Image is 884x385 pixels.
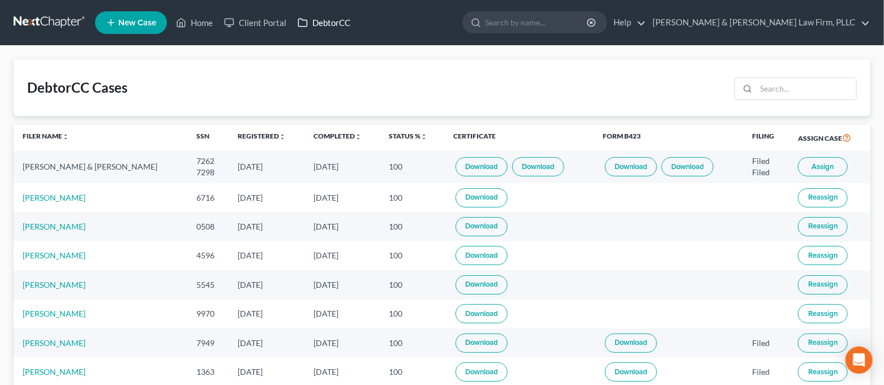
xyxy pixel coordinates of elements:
[23,367,85,377] a: [PERSON_NAME]
[23,250,85,260] a: [PERSON_NAME]
[744,125,789,151] th: Filing
[380,300,444,328] td: 100
[197,192,220,204] div: 6716
[808,222,838,231] span: Reassign
[808,193,838,202] span: Reassign
[197,221,220,232] div: 0508
[380,270,444,299] td: 100
[808,338,838,347] span: Reassign
[380,212,444,241] td: 100
[188,125,229,151] th: SSN
[314,132,362,140] a: Completedunfold_more
[229,270,304,299] td: [DATE]
[380,183,444,212] td: 100
[647,12,870,33] a: [PERSON_NAME] & [PERSON_NAME] Law Firm, PLLC
[608,12,646,33] a: Help
[304,183,380,212] td: [DATE]
[170,12,218,33] a: Home
[23,280,85,289] a: [PERSON_NAME]
[355,133,362,140] i: unfold_more
[304,270,380,299] td: [DATE]
[229,328,304,357] td: [DATE]
[753,338,780,349] div: Filed
[389,132,427,140] a: Status %unfold_more
[808,280,838,289] span: Reassign
[756,78,856,100] input: Search...
[798,188,848,207] button: Reassign
[456,188,508,207] a: Download
[229,300,304,328] td: [DATE]
[753,155,780,167] div: Filed
[798,304,848,323] button: Reassign
[798,334,848,353] button: Reassign
[420,133,427,140] i: unfold_more
[798,157,848,176] button: Assign
[444,125,594,151] th: Certificate
[456,157,508,176] a: Download
[594,125,743,151] th: Form B423
[197,250,220,261] div: 4596
[456,275,508,295] a: Download
[23,132,69,140] a: Filer Nameunfold_more
[197,366,220,378] div: 1363
[605,157,657,176] a: Download
[808,251,838,260] span: Reassign
[753,167,780,178] div: Filed
[798,275,848,295] button: Reassign
[605,334,657,353] a: Download
[23,193,85,202] a: [PERSON_NAME]
[23,222,85,231] a: [PERSON_NAME]
[798,217,848,236] button: Reassign
[798,246,848,265] button: Reassign
[229,212,304,241] td: [DATE]
[304,212,380,241] td: [DATE]
[197,155,220,167] div: 7262
[662,157,714,176] a: Download
[218,12,292,33] a: Client Portal
[798,362,848,382] button: Reassign
[380,241,444,270] td: 100
[512,157,564,176] a: Download
[304,150,380,183] td: [DATE]
[197,308,220,319] div: 9970
[789,125,870,151] th: Assign Case
[456,362,508,382] a: Download
[292,12,356,33] a: DebtorCC
[456,217,508,236] a: Download
[23,338,85,348] a: [PERSON_NAME]
[279,133,286,140] i: unfold_more
[456,246,508,265] a: Download
[456,304,508,323] a: Download
[304,328,380,357] td: [DATE]
[27,79,127,97] div: DebtorCC Cases
[197,279,220,291] div: 5545
[380,150,444,183] td: 100
[812,162,834,171] span: Assign
[23,309,85,318] a: [PERSON_NAME]
[808,309,838,318] span: Reassign
[753,366,780,378] div: Filed
[605,362,657,382] a: Download
[197,167,220,178] div: 7298
[118,19,156,27] span: New Case
[456,334,508,353] a: Download
[62,133,69,140] i: unfold_more
[238,132,286,140] a: Registeredunfold_more
[23,161,179,172] div: [PERSON_NAME] & [PERSON_NAME]
[304,300,380,328] td: [DATE]
[380,328,444,357] td: 100
[197,338,220,349] div: 7949
[229,183,304,212] td: [DATE]
[846,347,873,374] div: Open Intercom Messenger
[229,150,304,183] td: [DATE]
[485,12,589,33] input: Search by name...
[808,367,838,377] span: Reassign
[304,241,380,270] td: [DATE]
[229,241,304,270] td: [DATE]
